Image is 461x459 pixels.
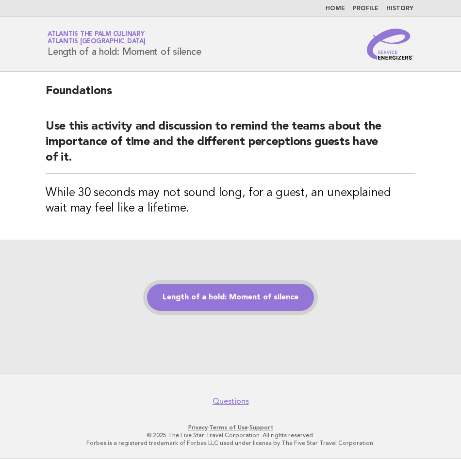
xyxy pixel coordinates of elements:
p: · · [14,424,447,431]
a: Home [326,6,345,12]
a: Atlantis The Palm CulinaryAtlantis [GEOGRAPHIC_DATA] [48,31,146,45]
h2: Foundations [46,83,415,107]
p: © 2025 The Five Star Travel Corporation. All rights reserved. [14,431,447,439]
a: Profile [353,6,379,12]
img: Service Energizers [367,29,413,60]
a: Support [249,424,273,431]
a: History [386,6,413,12]
span: Atlantis [GEOGRAPHIC_DATA] [48,39,146,45]
a: Terms of Use [209,424,248,431]
a: Questions [213,396,249,406]
h3: While 30 seconds may not sound long, for a guest, an unexplained wait may feel like a lifetime. [46,185,415,216]
h1: Length of a hold: Moment of silence [48,32,201,57]
a: Privacy [188,424,208,431]
a: Length of a hold: Moment of silence [147,284,314,311]
p: Forbes is a registered trademark of Forbes LLC used under license by The Five Star Travel Corpora... [14,439,447,447]
h2: Use this activity and discussion to remind the teams about the importance of time and the differe... [46,119,415,174]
